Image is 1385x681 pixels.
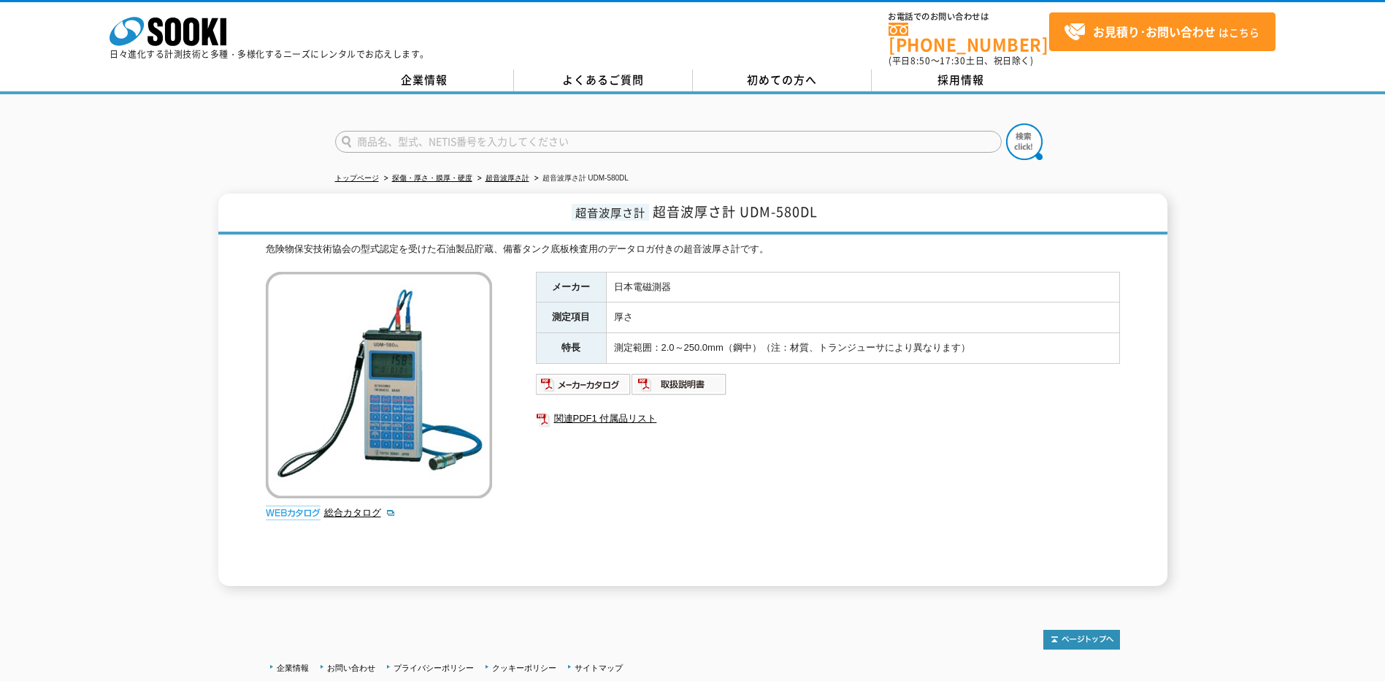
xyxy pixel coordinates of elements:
div: 危険物保安技術協会の型式認定を受けた石油製品貯蔵、備蓄タンク底板検査用のデータロガ付きの超音波厚さ計です。 [266,242,1120,257]
a: 関連PDF1 付属品リスト [536,409,1120,428]
td: 測定範囲：2.0～250.0mm（鋼中）（注：材質、トランジューサにより異なります） [606,333,1119,364]
span: 17:30 [940,54,966,67]
span: (平日 ～ 土日、祝日除く) [889,54,1033,67]
a: 採用情報 [872,69,1051,91]
img: webカタログ [266,506,321,520]
span: 超音波厚さ計 UDM-580DL [653,202,818,221]
img: メーカーカタログ [536,373,632,396]
span: はこちら [1064,21,1259,43]
a: プライバシーポリシー [394,663,474,672]
img: 取扱説明書 [632,373,727,396]
td: 厚さ [606,303,1119,333]
a: [PHONE_NUMBER] [889,23,1049,53]
input: 商品名、型式、NETIS番号を入力してください [335,131,1002,153]
img: 超音波厚さ計 UDM-580DL [266,272,492,498]
th: メーカー [536,272,606,303]
a: 初めての方へ [693,69,872,91]
a: サイトマップ [575,663,623,672]
img: btn_search.png [1006,123,1043,160]
span: 8:50 [910,54,931,67]
a: 企業情報 [277,663,309,672]
span: お電話でのお問い合わせは [889,12,1049,21]
a: 総合カタログ [324,507,396,518]
p: 日々進化する計測技術と多種・多様化するニーズにレンタルでお応えします。 [110,50,429,58]
img: トップページへ [1043,630,1120,650]
a: お問い合わせ [327,663,375,672]
th: 特長 [536,333,606,364]
a: お見積り･お問い合わせはこちら [1049,12,1275,51]
a: メーカーカタログ [536,382,632,393]
a: トップページ [335,174,379,182]
span: 超音波厚さ計 [572,204,649,221]
a: 企業情報 [335,69,514,91]
td: 日本電磁測器 [606,272,1119,303]
a: 取扱説明書 [632,382,727,393]
th: 測定項目 [536,303,606,333]
li: 超音波厚さ計 UDM-580DL [532,171,629,186]
strong: お見積り･お問い合わせ [1093,23,1216,40]
span: 初めての方へ [747,72,817,88]
a: よくあるご質問 [514,69,693,91]
a: クッキーポリシー [492,663,556,672]
a: 探傷・厚さ・膜厚・硬度 [392,174,472,182]
a: 超音波厚さ計 [486,174,529,182]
